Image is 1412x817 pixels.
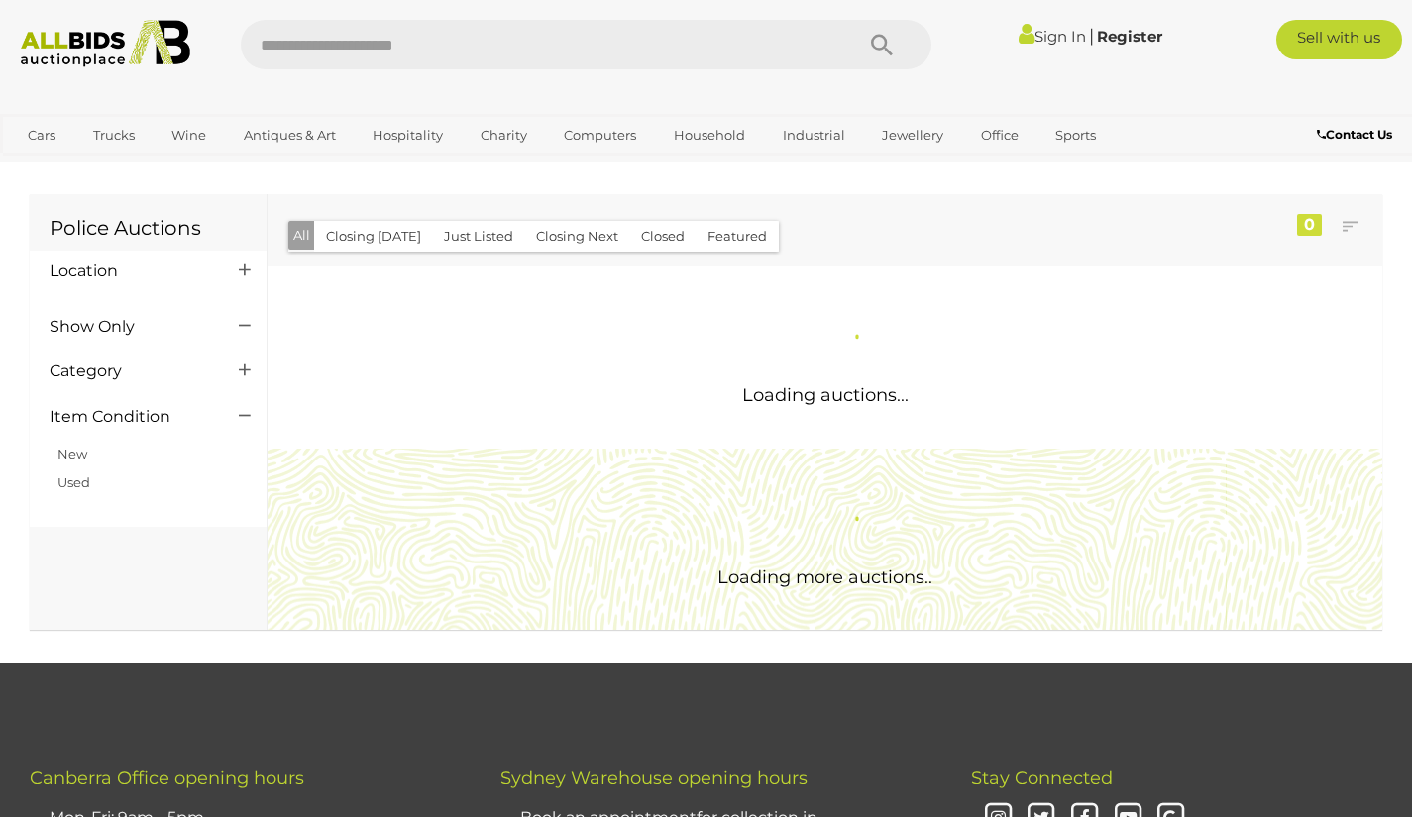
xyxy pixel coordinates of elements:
[1317,124,1397,146] a: Contact Us
[832,20,931,69] button: Search
[360,119,456,152] a: Hospitality
[30,767,304,789] span: Canberra Office opening hours
[1089,25,1094,47] span: |
[50,362,209,380] h4: Category
[696,221,779,252] button: Featured
[770,119,858,152] a: Industrial
[314,221,433,252] button: Closing [DATE]
[159,119,219,152] a: Wine
[971,767,1113,789] span: Stay Connected
[629,221,697,252] button: Closed
[50,262,209,280] h4: Location
[57,446,87,461] a: New
[717,566,932,588] span: Loading more auctions..
[1019,27,1086,46] a: Sign In
[742,384,909,406] span: Loading auctions...
[1042,119,1109,152] a: Sports
[50,217,247,239] h1: Police Auctions
[57,474,90,490] a: Used
[288,221,315,250] button: All
[1297,214,1322,236] div: 0
[551,119,649,152] a: Computers
[50,318,209,336] h4: Show Only
[500,767,808,789] span: Sydney Warehouse opening hours
[11,20,200,67] img: Allbids.com.au
[869,119,956,152] a: Jewellery
[15,119,68,152] a: Cars
[231,119,349,152] a: Antiques & Art
[468,119,540,152] a: Charity
[524,221,630,252] button: Closing Next
[80,119,148,152] a: Trucks
[968,119,1032,152] a: Office
[432,221,525,252] button: Just Listed
[1097,27,1162,46] a: Register
[1317,127,1392,142] b: Contact Us
[50,408,209,426] h4: Item Condition
[1276,20,1403,59] a: Sell with us
[15,152,181,184] a: [GEOGRAPHIC_DATA]
[661,119,758,152] a: Household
